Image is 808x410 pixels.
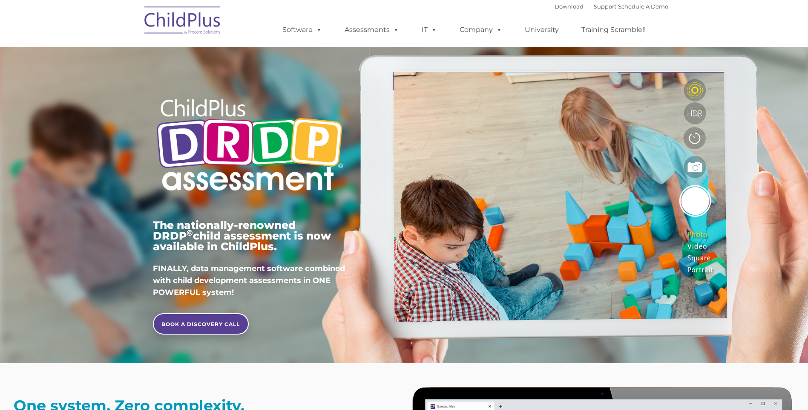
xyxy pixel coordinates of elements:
[618,3,668,10] a: Schedule A Demo
[573,21,654,38] a: Training Scramble!!
[153,313,249,335] a: BOOK A DISCOVERY CALL
[336,21,408,38] a: Assessments
[153,219,331,253] span: The nationally-renowned DRDP child assessment is now available in ChildPlus.
[153,87,346,205] img: Copyright - DRDP Logo Light
[555,3,584,10] a: Download
[153,264,345,297] span: FINALLY, data management software combined with child development assessments in ONE POWERFUL sys...
[516,21,567,38] a: University
[413,21,446,38] a: IT
[594,3,616,10] a: Support
[140,0,225,43] img: ChildPlus by Procare Solutions
[555,3,668,10] font: |
[187,228,193,238] sup: ©
[451,21,511,38] a: Company
[274,21,331,38] a: Software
